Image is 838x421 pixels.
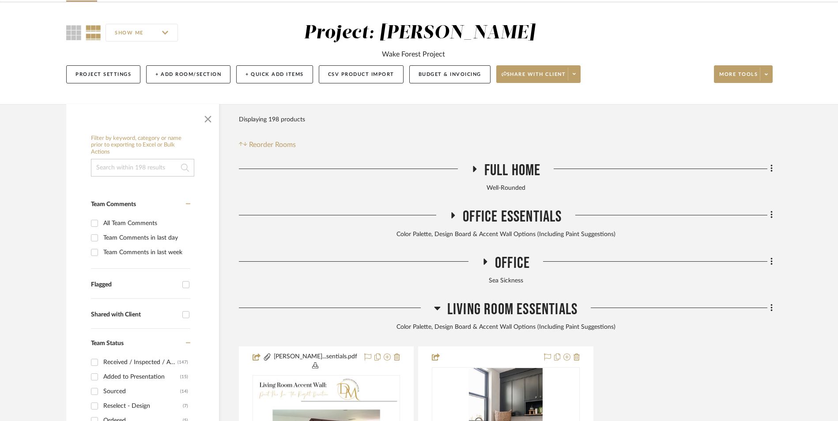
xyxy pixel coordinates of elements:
[236,65,313,83] button: + Quick Add Items
[239,323,773,332] div: Color Palette, Design Board & Accent Wall Options (Including Paint Suggestions)
[249,139,296,150] span: Reorder Rooms
[91,159,194,177] input: Search within 198 results
[103,384,180,398] div: Sourced
[180,384,188,398] div: (14)
[239,230,773,240] div: Color Palette, Design Board & Accent Wall Options (Including Paint Suggestions)
[103,231,188,245] div: Team Comments in last day
[183,399,188,413] div: (7)
[103,399,183,413] div: Reselect - Design
[103,355,177,369] div: Received / Inspected / Approved
[91,281,178,289] div: Flagged
[496,65,581,83] button: Share with client
[272,352,359,371] button: [PERSON_NAME]...sentials.pdf
[146,65,230,83] button: + Add Room/Section
[447,300,578,319] span: Living Room Essentials
[91,135,194,156] h6: Filter by keyword, category or name prior to exporting to Excel or Bulk Actions
[103,245,188,259] div: Team Comments in last week
[103,370,180,384] div: Added to Presentation
[199,109,217,126] button: Close
[502,71,566,84] span: Share with client
[319,65,404,83] button: CSV Product Import
[239,184,773,193] div: Well-Rounded
[91,201,136,207] span: Team Comments
[719,71,758,84] span: More tools
[484,161,541,180] span: Full Home
[91,311,178,319] div: Shared with Client
[91,340,124,346] span: Team Status
[382,49,445,60] div: Wake Forest Project
[66,65,140,83] button: Project Settings
[180,370,188,384] div: (15)
[239,276,773,286] div: Sea Sickness
[177,355,188,369] div: (147)
[239,111,305,128] div: Displaying 198 products
[304,24,535,42] div: Project: [PERSON_NAME]
[495,254,530,273] span: Office
[409,65,491,83] button: Budget & Invoicing
[103,216,188,230] div: All Team Comments
[714,65,773,83] button: More tools
[239,139,296,150] button: Reorder Rooms
[463,207,562,226] span: Office Essentials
